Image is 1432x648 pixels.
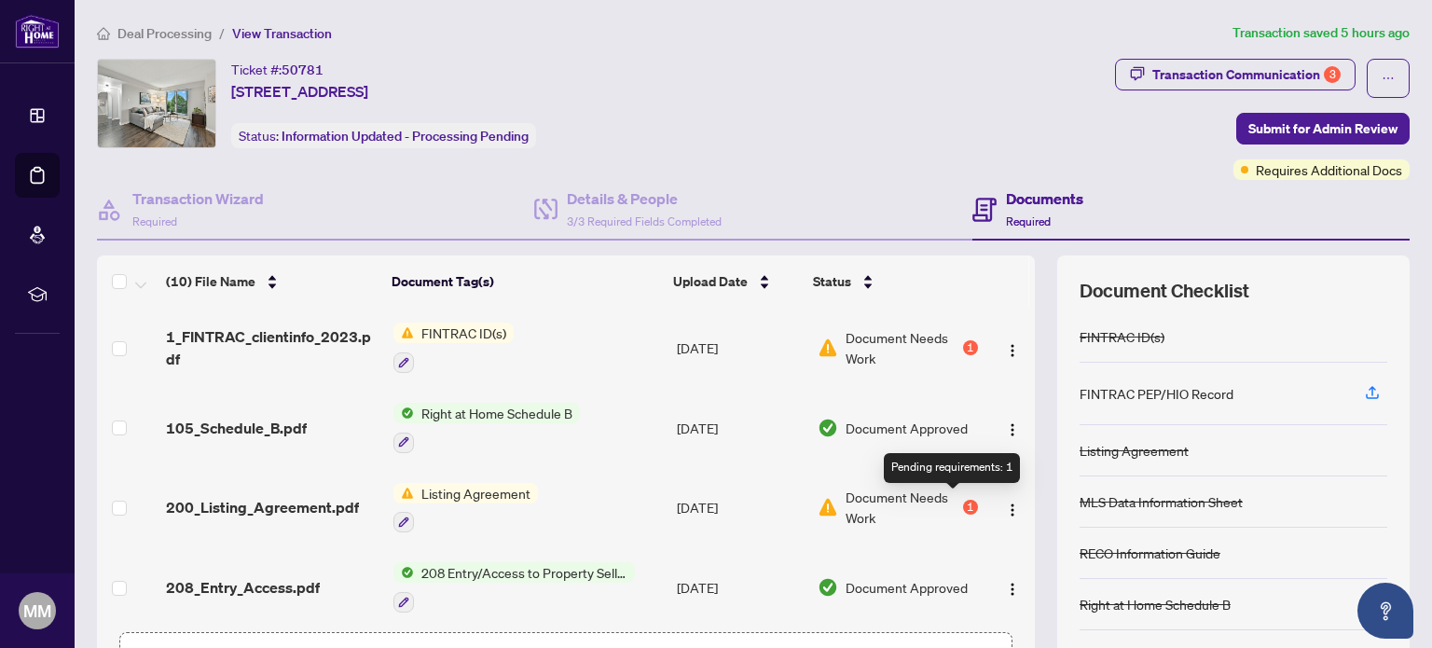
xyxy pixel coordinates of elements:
[166,576,320,599] span: 208_Entry_Access.pdf
[998,492,1027,522] button: Logo
[998,572,1027,602] button: Logo
[414,483,538,503] span: Listing Agreement
[1152,60,1341,90] div: Transaction Communication
[97,27,110,40] span: home
[813,271,851,292] span: Status
[393,562,414,583] img: Status Icon
[998,333,1027,363] button: Logo
[414,403,580,423] span: Right at Home Schedule B
[818,418,838,438] img: Document Status
[673,271,748,292] span: Upload Date
[1236,113,1410,145] button: Submit for Admin Review
[567,187,722,210] h4: Details & People
[393,562,635,613] button: Status Icon208 Entry/Access to Property Seller Acknowledgement
[818,497,838,517] img: Document Status
[393,323,414,343] img: Status Icon
[15,14,60,48] img: logo
[414,562,635,583] span: 208 Entry/Access to Property Seller Acknowledgement
[1080,383,1233,404] div: FINTRAC PEP/HIO Record
[846,487,959,528] span: Document Needs Work
[666,255,805,308] th: Upload Date
[231,80,368,103] span: [STREET_ADDRESS]
[132,214,177,228] span: Required
[998,413,1027,443] button: Logo
[231,59,324,80] div: Ticket #:
[166,417,307,439] span: 105_Schedule_B.pdf
[219,22,225,44] li: /
[567,214,722,228] span: 3/3 Required Fields Completed
[1115,59,1356,90] button: Transaction Communication3
[805,255,980,308] th: Status
[1080,543,1220,563] div: RECO Information Guide
[1080,491,1243,512] div: MLS Data Information Sheet
[232,25,332,42] span: View Transaction
[1005,582,1020,597] img: Logo
[1080,440,1189,461] div: Listing Agreement
[1256,159,1402,180] span: Requires Additional Docs
[669,308,810,388] td: [DATE]
[963,340,978,355] div: 1
[166,496,359,518] span: 200_Listing_Agreement.pdf
[117,25,212,42] span: Deal Processing
[384,255,667,308] th: Document Tag(s)
[98,60,215,147] img: IMG-40759759_1.jpg
[282,62,324,78] span: 50781
[846,577,968,598] span: Document Approved
[818,577,838,598] img: Document Status
[1005,503,1020,517] img: Logo
[1080,278,1249,304] span: Document Checklist
[1006,214,1051,228] span: Required
[669,388,810,468] td: [DATE]
[1324,66,1341,83] div: 3
[1080,326,1164,347] div: FINTRAC ID(s)
[23,598,51,624] span: MM
[1248,114,1398,144] span: Submit for Admin Review
[1006,187,1083,210] h4: Documents
[846,418,968,438] span: Document Approved
[1005,422,1020,437] img: Logo
[158,255,384,308] th: (10) File Name
[846,327,959,368] span: Document Needs Work
[414,323,514,343] span: FINTRAC ID(s)
[393,483,414,503] img: Status Icon
[818,338,838,358] img: Document Status
[884,453,1020,483] div: Pending requirements: 1
[282,128,529,145] span: Information Updated - Processing Pending
[1357,583,1413,639] button: Open asap
[669,547,810,627] td: [DATE]
[1005,343,1020,358] img: Logo
[231,123,536,148] div: Status:
[132,187,264,210] h4: Transaction Wizard
[393,403,580,453] button: Status IconRight at Home Schedule B
[393,323,514,373] button: Status IconFINTRAC ID(s)
[393,403,414,423] img: Status Icon
[1080,594,1231,614] div: Right at Home Schedule B
[963,500,978,515] div: 1
[1382,72,1395,85] span: ellipsis
[1232,22,1410,44] article: Transaction saved 5 hours ago
[393,483,538,533] button: Status IconListing Agreement
[166,271,255,292] span: (10) File Name
[166,325,378,370] span: 1_FINTRAC_clientinfo_2023.pdf
[669,468,810,548] td: [DATE]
